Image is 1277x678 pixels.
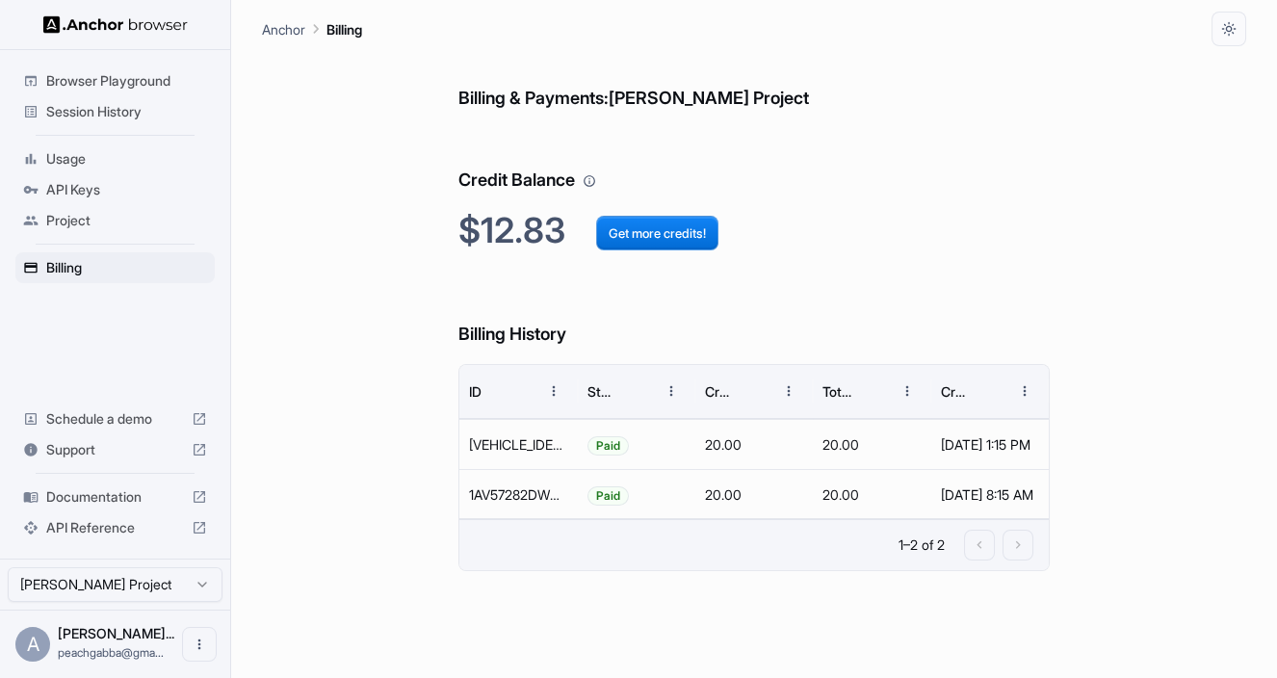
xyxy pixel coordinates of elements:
h6: Credit Balance [458,128,1049,195]
span: Browser Playground [46,71,207,91]
div: 1AV57282DW443143Y [459,469,577,519]
span: API Reference [46,518,184,537]
div: [DATE] 8:15 AM [941,470,1039,519]
span: Alexander Noskov [58,625,174,641]
div: Documentation [15,482,215,512]
div: API Reference [15,512,215,543]
div: Usage [15,143,215,174]
h6: Billing History [458,282,1049,349]
button: Menu [1007,374,1042,408]
button: Sort [973,374,1007,408]
div: Billing [15,252,215,283]
span: Documentation [46,487,184,507]
span: Paid [588,421,628,470]
span: peachgabba@gmail.com [58,645,164,660]
span: Schedule a demo [46,409,184,429]
button: Menu [654,374,689,408]
nav: breadcrumb [262,18,362,39]
div: ID [469,383,482,400]
div: Session History [15,96,215,127]
div: API Keys [15,174,215,205]
p: Billing [326,19,362,39]
button: Menu [890,374,925,408]
div: Project [15,205,215,236]
div: Created [941,383,971,400]
span: Project [46,211,207,230]
div: Total Cost [822,383,852,400]
span: Paid [588,471,628,520]
h6: Billing & Payments: [PERSON_NAME] Project [458,46,1049,113]
img: Anchor Logo [43,15,188,34]
div: Browser Playground [15,65,215,96]
div: Status [587,383,617,400]
span: Support [46,440,184,459]
button: Sort [855,374,890,408]
div: Schedule a demo [15,404,215,434]
div: 20.00 [695,469,813,519]
div: 85164449FW5142242 [459,419,577,469]
button: Sort [502,374,536,408]
button: Sort [619,374,654,408]
span: Usage [46,149,207,169]
div: [DATE] 1:15 PM [941,420,1039,469]
div: A [15,627,50,662]
span: API Keys [46,180,207,199]
span: Session History [46,102,207,121]
button: Menu [771,374,806,408]
p: 1–2 of 2 [899,535,945,555]
div: 20.00 [813,469,930,519]
button: Menu [536,374,571,408]
span: Billing [46,258,207,277]
div: 20.00 [813,419,930,469]
div: Credits [705,383,735,400]
h2: $12.83 [458,210,1049,251]
button: Open menu [182,627,217,662]
svg: Your credit balance will be consumed as you use the API. Visit the usage page to view a breakdown... [583,174,596,188]
div: Support [15,434,215,465]
div: 20.00 [695,419,813,469]
button: Get more credits! [596,216,718,250]
p: Anchor [262,19,305,39]
button: Sort [737,374,771,408]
